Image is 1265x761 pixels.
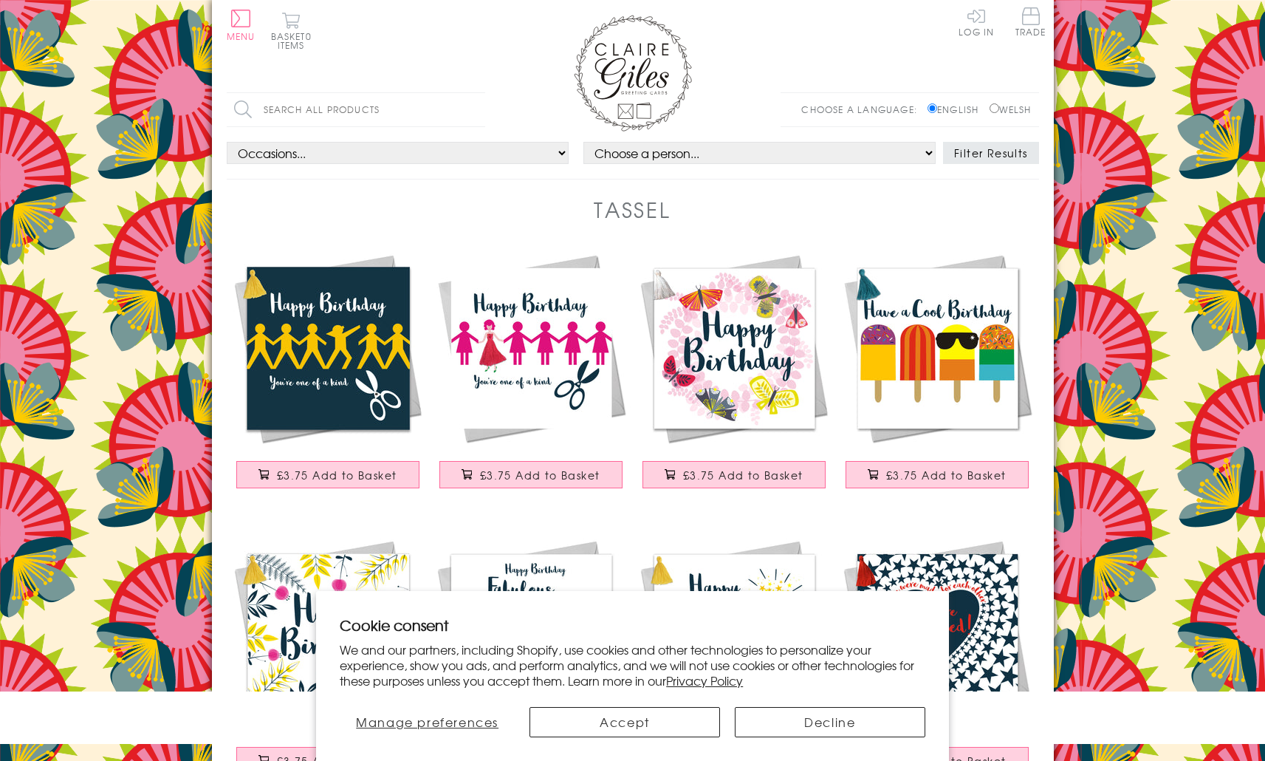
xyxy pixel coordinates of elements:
[356,713,498,731] span: Manage preferences
[666,672,743,689] a: Privacy Policy
[439,461,623,488] button: £3.75 Add to Basket
[959,7,994,36] a: Log In
[227,30,256,43] span: Menu
[943,142,1039,164] button: Filter Results
[227,533,430,736] img: Birthday Card, Spring Flowers, Embellished with a colourful tassel
[990,103,999,113] input: Welsh
[430,247,633,503] a: Birthday Card, Paperchain Girls, Embellished with a colourful tassel £3.75 Add to Basket
[633,247,836,503] a: Birthday Card, Butterfly Wreath, Embellished with a colourful tassel £3.75 Add to Basket
[430,247,633,450] img: Birthday Card, Paperchain Girls, Embellished with a colourful tassel
[990,103,1032,116] label: Welsh
[836,247,1039,450] img: Birthday Card, Ice Lollies, Cool Birthday, Embellished with a colourful tassel
[683,468,803,482] span: £3.75 Add to Basket
[470,93,485,126] input: Search
[340,642,925,688] p: We and our partners, including Shopify, use cookies and other technologies to personalize your ex...
[227,10,256,41] button: Menu
[277,468,397,482] span: £3.75 Add to Basket
[1015,7,1046,36] span: Trade
[529,707,720,737] button: Accept
[642,461,826,488] button: £3.75 Add to Basket
[846,461,1029,488] button: £3.75 Add to Basket
[735,707,925,737] button: Decline
[836,247,1039,503] a: Birthday Card, Ice Lollies, Cool Birthday, Embellished with a colourful tassel £3.75 Add to Basket
[480,468,600,482] span: £3.75 Add to Basket
[271,12,312,50] button: Basket0 items
[928,103,937,113] input: English
[227,93,485,126] input: Search all products
[594,194,671,225] h1: Tassel
[236,461,419,488] button: £3.75 Add to Basket
[227,247,430,503] a: Birthday Card, Dab Man, One of a Kind, Embellished with a colourful tassel £3.75 Add to Basket
[633,533,836,736] img: Birthday Card, Bomb, You're the Bomb, Embellished with a colourful tassel
[1015,7,1046,39] a: Trade
[340,707,515,737] button: Manage preferences
[633,247,836,450] img: Birthday Card, Butterfly Wreath, Embellished with a colourful tassel
[886,468,1007,482] span: £3.75 Add to Basket
[340,615,925,635] h2: Cookie consent
[278,30,312,52] span: 0 items
[928,103,986,116] label: English
[801,103,925,116] p: Choose a language:
[227,247,430,450] img: Birthday Card, Dab Man, One of a Kind, Embellished with a colourful tassel
[574,15,692,132] img: Claire Giles Greetings Cards
[836,533,1039,736] img: Engagement Card, Heart in Stars, Wedding, Embellished with a colourful tassel
[430,533,633,736] img: Birthday Card, Unicorn, Fabulous You, Embellished with a colourful tassel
